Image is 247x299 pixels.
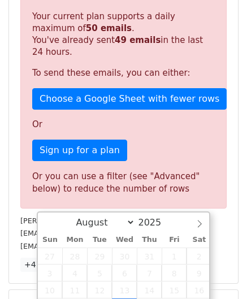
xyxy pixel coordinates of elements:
small: [EMAIL_ADDRESS][DOMAIN_NAME] [20,242,146,250]
span: August 3, 2025 [38,265,63,281]
span: Thu [137,236,162,244]
span: August 12, 2025 [87,281,112,298]
input: Year [135,217,176,228]
span: August 2, 2025 [187,248,211,265]
span: August 6, 2025 [112,265,137,281]
p: Or [32,119,215,131]
span: July 30, 2025 [112,248,137,265]
span: Tue [87,236,112,244]
span: Wed [112,236,137,244]
strong: 49 emails [115,35,161,45]
span: July 27, 2025 [38,248,63,265]
span: July 31, 2025 [137,248,162,265]
span: August 10, 2025 [38,281,63,298]
span: July 28, 2025 [62,248,87,265]
a: Choose a Google Sheet with fewer rows [32,88,227,110]
small: [EMAIL_ADDRESS][DOMAIN_NAME] [20,229,146,237]
div: Or you can use a filter (see "Advanced" below) to reduce the number of rows [32,170,215,196]
span: August 8, 2025 [162,265,187,281]
a: Sign up for a plan [32,140,127,161]
span: Sat [187,236,211,244]
span: August 15, 2025 [162,281,187,298]
p: To send these emails, you can either: [32,67,215,79]
span: August 4, 2025 [62,265,87,281]
span: August 14, 2025 [137,281,162,298]
span: July 29, 2025 [87,248,112,265]
a: +47 more [20,258,68,272]
small: [PERSON_NAME][EMAIL_ADDRESS][DOMAIN_NAME] [20,216,206,225]
span: Sun [38,236,63,244]
strong: 50 emails [86,23,132,33]
span: Fri [162,236,187,244]
span: August 7, 2025 [137,265,162,281]
span: August 16, 2025 [187,281,211,298]
iframe: Chat Widget [190,245,247,299]
span: August 13, 2025 [112,281,137,298]
span: August 9, 2025 [187,265,211,281]
p: Your current plan supports a daily maximum of . You've already sent in the last 24 hours. [32,11,215,58]
span: August 5, 2025 [87,265,112,281]
span: August 11, 2025 [62,281,87,298]
span: August 1, 2025 [162,248,187,265]
span: Mon [62,236,87,244]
